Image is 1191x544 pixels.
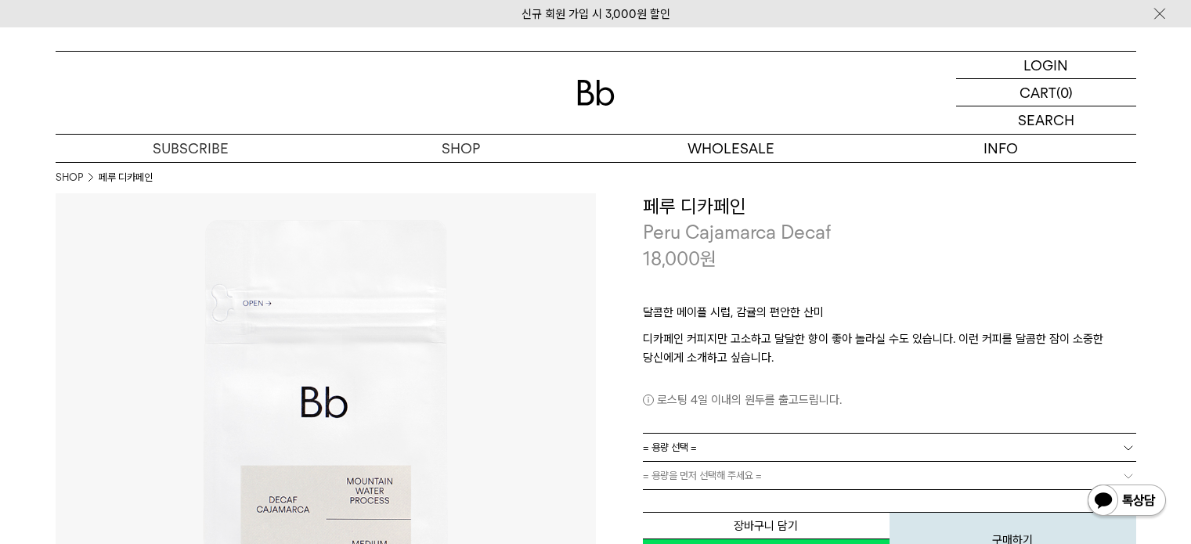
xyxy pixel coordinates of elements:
[643,303,1136,330] p: 달콤한 메이플 시럽, 감귤의 편안한 산미
[1018,106,1074,134] p: SEARCH
[643,246,716,272] p: 18,000
[643,391,1136,409] p: 로스팅 4일 이내의 원두를 출고드립니다.
[1023,52,1068,78] p: LOGIN
[1020,79,1056,106] p: CART
[577,80,615,106] img: 로고
[99,170,153,186] li: 페루 디카페인
[56,170,83,186] a: SHOP
[643,193,1136,220] h3: 페루 디카페인
[643,219,1136,246] p: Peru Cajamarca Decaf
[643,330,1136,367] p: 디카페인 커피지만 고소하고 달달한 향이 좋아 놀라실 수도 있습니다. 이런 커피를 달콤한 잠이 소중한 당신에게 소개하고 싶습니다.
[956,79,1136,106] a: CART (0)
[1056,79,1073,106] p: (0)
[56,135,326,162] a: SUBSCRIBE
[956,52,1136,79] a: LOGIN
[643,512,890,539] button: 장바구니 담기
[643,462,762,489] span: = 용량을 먼저 선택해 주세요 =
[522,7,670,21] a: 신규 회원 가입 시 3,000원 할인
[326,135,596,162] a: SHOP
[596,135,866,162] p: WHOLESALE
[1086,483,1168,521] img: 카카오톡 채널 1:1 채팅 버튼
[700,247,716,270] span: 원
[643,434,697,461] span: = 용량 선택 =
[866,135,1136,162] p: INFO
